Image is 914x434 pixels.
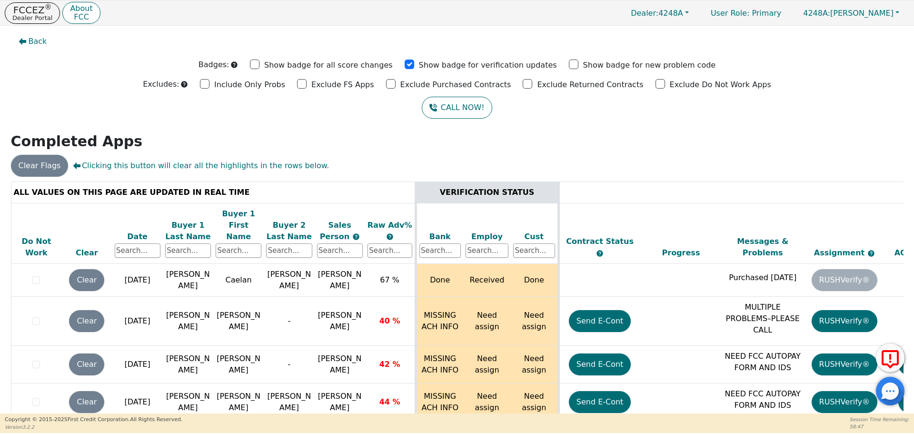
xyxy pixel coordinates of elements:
input: Search... [513,243,555,258]
button: Clear [69,310,104,332]
td: Need assign [511,297,558,346]
td: Need assign [463,297,511,346]
td: - [264,297,314,346]
span: Raw Adv% [368,221,412,230]
td: Received [463,264,511,297]
button: Send E-Cont [569,310,631,332]
button: Back [11,30,55,52]
td: [PERSON_NAME] [213,384,264,421]
sup: ® [45,3,52,11]
span: 40 % [379,316,400,325]
button: 4248A:[PERSON_NAME] [793,6,909,20]
button: RUSHVerify® [812,310,877,332]
span: User Role : [711,9,749,18]
td: [PERSON_NAME] [163,264,213,297]
input: Search... [368,243,412,258]
button: Clear [69,269,104,291]
td: Need assign [463,384,511,421]
p: About [70,5,92,12]
td: [PERSON_NAME] [213,346,264,384]
button: AboutFCC [62,2,100,24]
div: Progress [643,247,720,259]
input: Search... [165,243,211,258]
span: [PERSON_NAME] [318,354,362,374]
span: [PERSON_NAME] [318,392,362,412]
p: Exclude Purchased Contracts [400,79,511,91]
td: [DATE] [112,384,163,421]
button: Clear Flags [11,155,69,177]
td: [PERSON_NAME] [163,384,213,421]
td: Need assign [511,346,558,384]
button: Send E-Cont [569,391,631,413]
p: Dealer Portal [12,15,52,21]
div: Employ [466,231,508,242]
td: Caelan [213,264,264,297]
td: [PERSON_NAME] [163,297,213,346]
p: NEED FCC AUTOPAY FORM AND IDS [724,388,801,411]
p: FCC [70,13,92,21]
td: [PERSON_NAME] [264,384,314,421]
span: [PERSON_NAME] [803,9,894,18]
p: Show badge for verification updates [419,60,557,71]
input: Search... [115,243,160,258]
p: Include Only Probs [214,79,285,91]
td: MISSING ACH INFO [416,346,463,384]
span: 4248A: [803,9,830,18]
p: Show badge for all score changes [264,60,393,71]
span: 42 % [379,360,400,369]
td: [PERSON_NAME] [213,297,264,346]
div: Messages & Problems [724,236,801,259]
div: VERIFICATION STATUS [419,187,555,198]
button: Send E-Cont [569,353,631,375]
button: RUSHVerify® [812,391,877,413]
span: Contract Status [566,237,634,246]
div: Buyer 1 Last Name [165,220,211,242]
span: Back [29,36,47,47]
button: Dealer:4248A [621,6,699,20]
button: FCCEZ®Dealer Portal [5,2,60,24]
p: Exclude Returned Contracts [537,79,643,91]
button: CALL NOW! [422,97,492,119]
input: Search... [317,243,363,258]
p: NEED FCC AUTOPAY FORM AND IDS [724,351,801,373]
div: ALL VALUES ON THIS PAGE ARE UPDATED IN REAL TIME [14,187,412,198]
p: Version 3.2.2 [5,424,182,431]
p: Primary [701,4,791,22]
td: [DATE] [112,297,163,346]
td: MISSING ACH INFO [416,297,463,346]
p: Show badge for new problem code [583,60,716,71]
div: Buyer 2 Last Name [266,220,312,242]
button: Clear [69,391,104,413]
td: [PERSON_NAME] [163,346,213,384]
input: Search... [419,243,461,258]
button: Clear [69,353,104,375]
div: Date [115,231,160,242]
p: Exclude FS Apps [311,79,374,91]
a: User Role: Primary [701,4,791,22]
td: [DATE] [112,346,163,384]
td: MISSING ACH INFO [416,384,463,421]
div: Do Not Work [14,236,60,259]
div: Buyer 1 First Name [216,208,261,242]
td: - [264,346,314,384]
span: [PERSON_NAME] [318,270,362,290]
input: Search... [466,243,508,258]
p: Exclude Do Not Work Apps [670,79,771,91]
p: Copyright © 2015- 2025 First Credit Corporation. [5,416,182,424]
span: 44 % [379,397,400,406]
p: Purchased [DATE] [724,272,801,283]
td: Need assign [463,346,511,384]
span: [PERSON_NAME] [318,311,362,331]
div: Clear [64,247,109,259]
div: Cust [513,231,555,242]
td: Done [416,264,463,297]
span: Dealer: [631,9,658,18]
span: Clicking this button will clear all the highlights in the rows below. [73,160,329,172]
button: RUSHVerify® [812,353,877,375]
span: Sales Person [320,221,352,241]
